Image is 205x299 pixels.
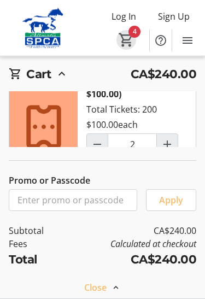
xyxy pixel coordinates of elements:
[9,189,137,211] input: Enter promo or passcode
[84,281,107,294] span: Close
[87,134,108,155] button: Decrement by one
[9,237,63,250] td: Fees
[158,10,190,23] span: Sign Up
[131,65,197,83] span: CA$240.00
[146,189,196,211] button: Apply
[78,66,196,188] div: Total Tickets: 200
[63,237,196,250] td: Calculated at checkout
[177,30,198,51] button: Menu
[149,8,198,25] button: Sign Up
[86,118,138,131] div: $100.00 each
[116,30,136,50] button: Cart
[7,8,79,49] img: Alberta SPCA's Logo
[9,224,63,237] td: Subtotal
[108,133,157,155] input: Raffle Ticket (100 for $100.00) Quantity
[63,224,196,237] td: CA$240.00
[26,65,51,83] h2: Cart
[150,30,172,51] button: Help
[103,8,145,25] button: Log In
[157,134,178,155] button: Increment by one
[112,10,136,23] span: Log In
[9,250,63,268] td: Total
[63,250,196,268] td: CA$240.00
[9,174,90,187] label: Promo or Passcode
[159,194,183,207] span: Apply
